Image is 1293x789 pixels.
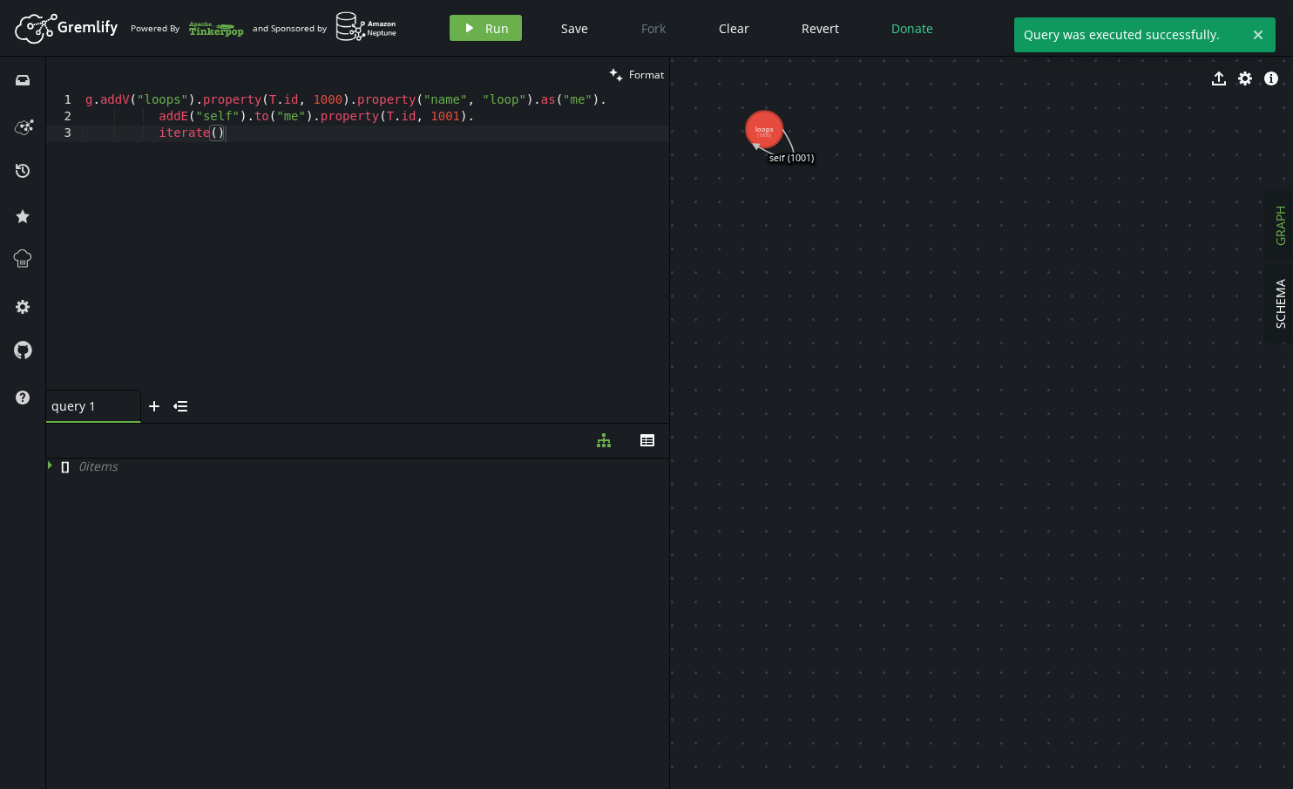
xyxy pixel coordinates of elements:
[719,20,749,37] span: Clear
[1272,279,1289,329] span: SCHEMA
[131,13,244,44] div: Powered By
[450,15,522,41] button: Run
[604,57,669,92] button: Format
[641,20,666,37] span: Fork
[61,459,65,474] span: [
[46,92,83,109] div: 1
[46,109,83,126] div: 2
[485,20,509,37] span: Run
[891,20,933,37] span: Donate
[706,15,762,41] button: Clear
[561,20,588,37] span: Save
[46,126,83,142] div: 3
[335,11,397,42] img: AWS Neptune
[253,11,397,44] div: and Sponsored by
[548,15,601,41] button: Save
[78,458,118,474] span: 0 item s
[629,67,664,82] span: Format
[757,132,771,139] tspan: (1000)
[789,15,852,41] button: Revert
[1014,17,1245,52] span: Query was executed successfully.
[769,152,814,164] text: self (1001)
[878,15,946,41] button: Donate
[51,398,121,414] span: query 1
[755,125,774,133] tspan: loops
[1272,206,1289,246] span: GRAPH
[802,20,839,37] span: Revert
[1222,15,1280,41] button: Sign In
[627,15,680,41] button: Fork
[65,459,70,474] span: ]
